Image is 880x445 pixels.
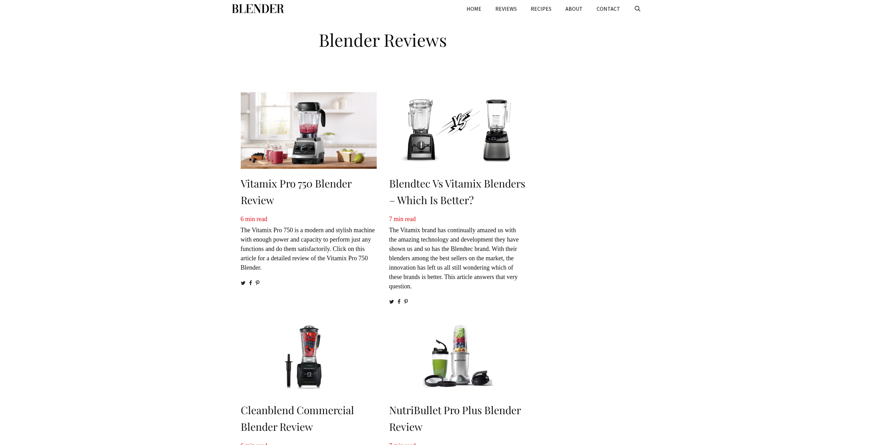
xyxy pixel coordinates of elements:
a: Vitamix Pro 750 Blender Review [241,176,352,207]
img: Vitamix Pro 750 Blender Review [241,92,377,169]
img: Cleanblend Commercial Blender Review [241,319,377,396]
span: 6 [241,216,244,222]
span: 7 [389,216,392,222]
h1: Blender Reviews [237,24,529,52]
span: min read [394,216,416,222]
a: Blendtec vs Vitamix Blenders – Which Is Better? [389,176,525,207]
img: NutriBullet Pro Plus Blender Review [389,319,525,396]
p: The Vitamix brand has continually amazed us with the amazing technology and development they have... [389,215,525,291]
p: The Vitamix Pro 750 is a modern and stylish machine with enough power and capacity to perform jus... [241,215,377,272]
a: NutriBullet Pro Plus Blender Review [389,403,521,434]
span: min read [245,216,267,222]
img: Blendtec vs Vitamix Blenders – Which Is Better? [389,92,525,169]
a: Cleanblend Commercial Blender Review [241,403,354,434]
